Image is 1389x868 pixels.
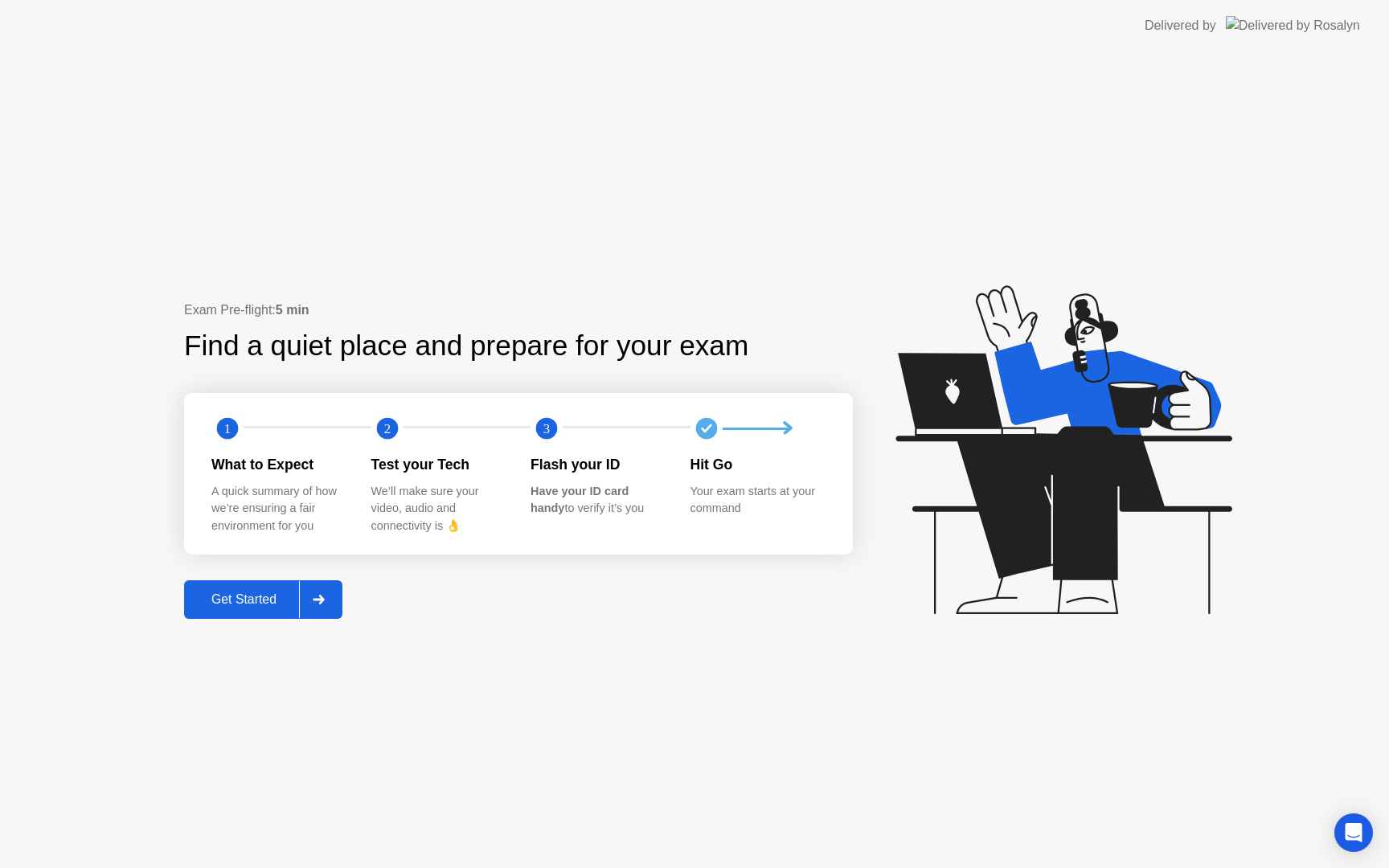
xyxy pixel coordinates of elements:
[1334,813,1373,852] div: Open Intercom Messenger
[1145,16,1216,35] div: Delivered by
[531,483,665,518] div: to verify it’s you
[543,421,550,436] text: 3
[1226,16,1360,35] img: Delivered by Rosalyn
[224,421,231,436] text: 1
[189,592,299,607] div: Get Started
[184,325,751,367] div: Find a quiet place and prepare for your exam
[371,454,506,475] div: Test your Tech
[184,301,853,320] div: Exam Pre-flight:
[211,454,346,475] div: What to Expect
[383,421,390,436] text: 2
[690,454,825,475] div: Hit Go
[184,580,342,619] button: Get Started
[276,303,309,317] b: 5 min
[211,483,346,535] div: A quick summary of how we’re ensuring a fair environment for you
[531,485,629,515] b: Have your ID card handy
[371,483,506,535] div: We’ll make sure your video, audio and connectivity is 👌
[531,454,665,475] div: Flash your ID
[690,483,825,518] div: Your exam starts at your command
